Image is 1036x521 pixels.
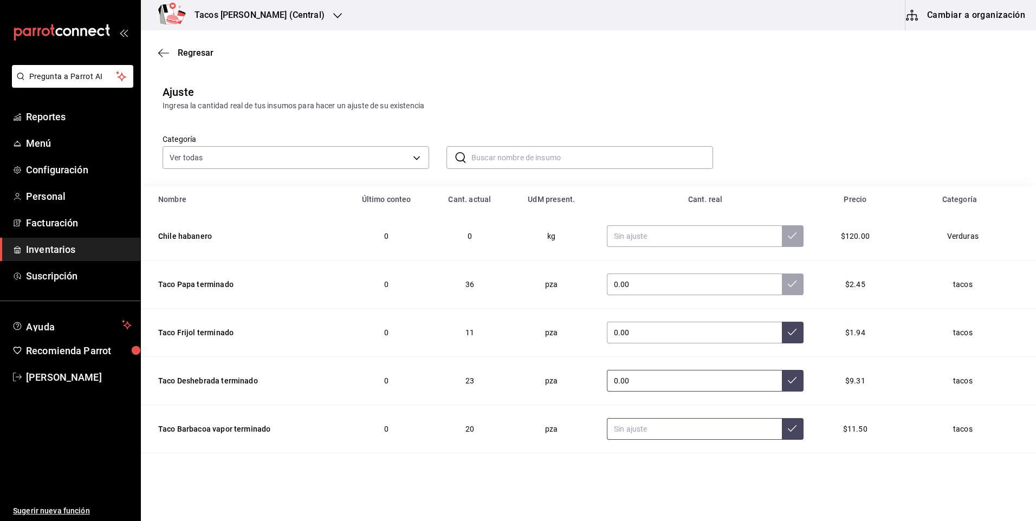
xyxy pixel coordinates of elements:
div: Precio [823,195,888,204]
span: Personal [26,189,132,204]
span: Configuración [26,162,132,177]
td: pza [509,357,594,405]
span: Menú [26,136,132,151]
div: UdM present. [515,195,587,204]
span: [PERSON_NAME] [26,370,132,385]
input: Sin ajuste [607,225,782,247]
span: 36 [465,280,474,289]
h3: Tacos [PERSON_NAME] (Central) [186,9,325,22]
div: Último conteo [349,195,424,204]
button: open_drawer_menu [119,28,128,37]
td: tacos [894,260,1036,309]
span: 20 [465,425,474,433]
input: Sin ajuste [607,418,782,440]
td: Taco Deshebrada terminado [141,357,342,405]
span: Suscripción [26,269,132,283]
input: Sin ajuste [607,273,782,295]
td: pza [509,405,594,453]
span: $9.31 [845,376,865,385]
a: Pregunta a Parrot AI [8,79,133,90]
span: Regresar [178,48,213,58]
td: Chile habanero [141,212,342,260]
td: Taco Frijol terminado [141,309,342,357]
span: $2.45 [845,280,865,289]
td: pza [509,309,594,357]
td: tacos [894,309,1036,357]
input: Buscar nombre de insumo [471,147,713,168]
td: Taco Chicharron terminado [141,453,342,502]
td: tacos [894,357,1036,405]
td: pza [509,453,594,502]
div: Cant. actual [437,195,502,204]
div: Nombre [158,195,336,204]
span: 11 [465,328,474,337]
button: Regresar [158,48,213,58]
span: Inventarios [26,242,132,257]
span: 0 [384,376,388,385]
td: pza [509,260,594,309]
span: 0 [384,280,388,289]
span: Ayuda [26,318,118,331]
span: $120.00 [841,232,870,240]
input: Sin ajuste [607,322,782,343]
span: Reportes [26,109,132,124]
div: Cant. real [600,195,810,204]
td: Verduras [894,212,1036,260]
span: Recomienda Parrot [26,343,132,358]
label: Categoría [163,135,429,143]
span: $1.94 [845,328,865,337]
span: Facturación [26,216,132,230]
td: tacos [894,453,1036,502]
span: Pregunta a Parrot AI [29,71,116,82]
input: Sin ajuste [607,370,782,392]
td: Taco Barbacoa vapor terminado [141,405,342,453]
div: Categoría [901,195,1019,204]
div: Ingresa la cantidad real de tus insumos para hacer un ajuste de su existencia [163,100,1014,112]
span: Sugerir nueva función [13,505,132,517]
span: $11.50 [843,425,867,433]
td: kg [509,212,594,260]
span: 23 [465,376,474,385]
div: Ajuste [163,84,194,100]
button: Pregunta a Parrot AI [12,65,133,88]
span: 0 [384,328,388,337]
td: tacos [894,405,1036,453]
span: 0 [468,232,472,240]
span: Ver todas [170,152,203,163]
td: Taco Papa terminado [141,260,342,309]
span: 0 [384,425,388,433]
span: 0 [384,232,388,240]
